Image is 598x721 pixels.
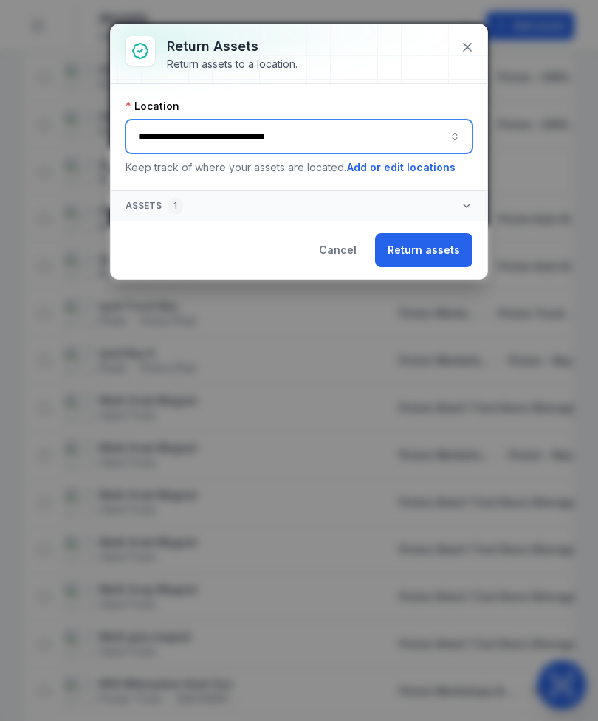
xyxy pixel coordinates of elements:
button: Cancel [306,233,369,267]
label: Location [126,99,179,114]
p: Keep track of where your assets are located. [126,159,472,176]
div: 1 [168,197,183,215]
div: Return assets to a location. [167,57,298,72]
button: Return assets [375,233,472,267]
button: Assets1 [111,191,487,221]
span: Assets [126,197,183,215]
h3: Return assets [167,36,298,57]
button: Add or edit locations [346,159,456,176]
